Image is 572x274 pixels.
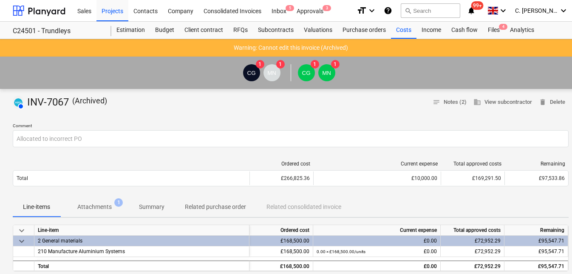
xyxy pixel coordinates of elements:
a: Client contract [179,22,228,39]
a: Cash flow [446,22,483,39]
div: Total approved costs [441,225,504,236]
a: Valuations [299,22,337,39]
span: 1 [114,198,123,207]
a: Files4 [483,22,505,39]
div: Total [34,260,249,271]
a: RFQs [228,22,253,39]
span: 1 [311,60,319,68]
div: £168,500.00 [253,261,309,272]
button: View subcontractor [470,96,535,109]
div: £72,952.29 [444,236,501,246]
p: ( Archived ) [72,96,107,109]
div: Maritz Naude [263,64,280,81]
button: Notes (2) [429,96,470,109]
a: Subcontracts [253,22,299,39]
div: £10,000.00 [317,175,437,181]
span: MN [322,70,331,76]
div: £97,533.86 [508,175,565,181]
p: Line-items [23,203,50,211]
div: Maritz Naude [318,64,335,81]
div: Cristi Gandulescu [298,64,315,81]
div: £266,825.36 [253,175,310,181]
div: Invoice has been synced with Xero and its status is currently AUTHORISED [13,96,24,109]
span: keyboard_arrow_down [17,236,27,246]
p: Comment [13,123,569,130]
span: CG [302,70,311,76]
span: 1 [331,60,340,68]
div: £72,952.29 [444,246,501,257]
div: Ordered cost [253,161,310,167]
div: Ordered cost [249,225,313,236]
div: 2 General materials [38,236,246,246]
span: 4 [499,24,507,30]
span: business [473,98,481,106]
span: 5 [286,5,294,11]
span: View subcontractor [473,97,532,107]
div: Cristi Gandulescu [243,64,260,81]
span: 3 [323,5,331,11]
div: £95,547.71 [508,261,564,272]
p: Related purchase order [185,203,246,211]
div: £95,547.71 [508,236,564,246]
span: 210 Manufacture Aluminium Systems [38,248,125,254]
span: Delete [539,97,565,107]
a: Purchase orders [337,22,391,39]
button: Search [401,3,460,18]
a: Budget [150,22,179,39]
div: Current expense [317,161,438,167]
span: search [405,7,411,14]
div: Line-item [34,225,249,236]
div: £0.00 [317,261,437,272]
span: C. [PERSON_NAME] [515,7,558,14]
i: notifications [467,6,476,16]
a: Income [416,22,446,39]
div: Total approved costs [445,161,501,167]
span: 1 [276,60,285,68]
p: Warning: Cannot edit this invoice (Archived) [234,43,348,52]
small: 0.00 × £168,500.00 / units [317,249,365,254]
i: keyboard_arrow_down [498,6,508,16]
button: Delete [535,96,569,109]
span: MN [267,70,276,76]
span: 99+ [471,1,484,10]
div: Remaining [504,225,568,236]
div: £169,291.50 [445,175,501,181]
img: xero.svg [14,98,23,107]
div: £168,500.00 [253,246,309,257]
div: Current expense [313,225,441,236]
a: Analytics [505,22,539,39]
div: Remaining [508,161,565,167]
i: format_size [357,6,367,16]
p: Total [17,175,28,182]
i: Knowledge base [384,6,392,16]
div: Files [483,22,505,39]
div: INV-7067 [13,96,107,109]
i: keyboard_arrow_down [367,6,377,16]
span: delete [539,98,547,106]
span: CG [247,70,256,76]
div: £0.00 [317,246,437,257]
span: keyboard_arrow_down [17,225,27,236]
a: Costs [391,22,416,39]
span: Notes (2) [433,97,467,107]
span: notes [433,98,440,106]
div: C24501 - Trundleys [13,27,101,36]
p: Attachments [77,203,112,211]
p: Summary [139,203,164,211]
div: £0.00 [317,236,437,246]
span: 1 [256,60,264,68]
div: £168,500.00 [253,236,309,246]
div: £95,547.71 [508,246,564,257]
a: Estimation [111,22,150,39]
i: keyboard_arrow_down [558,6,569,16]
div: £72,952.29 [444,261,501,272]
